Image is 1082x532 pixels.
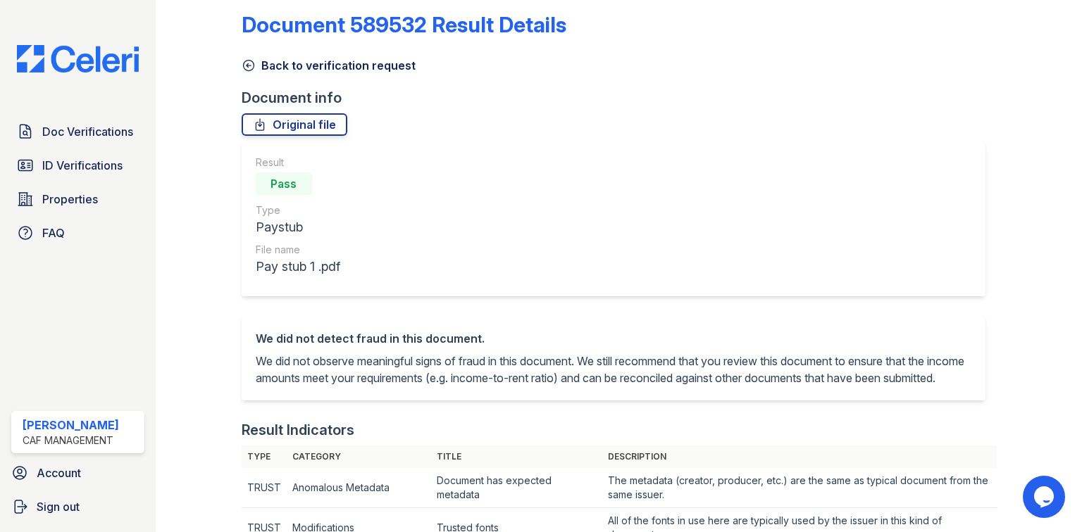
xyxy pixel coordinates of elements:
[242,445,287,468] th: Type
[256,217,340,237] div: Paystub
[242,12,566,37] a: Document 589532 Result Details
[242,420,354,440] div: Result Indicators
[242,113,347,136] a: Original file
[37,498,80,515] span: Sign out
[6,45,150,72] img: CE_Logo_Blue-a8612792a0a2168367f1c8372b55b34899dd931a85d93a1a3d3e32e68fde9ad4.png
[256,203,340,217] div: Type
[6,459,150,487] a: Account
[23,433,119,448] div: CAF Management
[431,468,603,508] td: Document has expected metadata
[256,172,312,195] div: Pass
[11,151,144,179] a: ID Verifications
[256,243,340,257] div: File name
[11,185,144,213] a: Properties
[11,118,144,146] a: Doc Verifications
[256,257,340,277] div: Pay stub 1 .pdf
[42,191,98,208] span: Properties
[602,445,996,468] th: Description
[256,156,340,170] div: Result
[242,88,997,108] div: Document info
[256,330,971,347] div: We did not detect fraud in this document.
[287,445,431,468] th: Category
[1023,476,1068,518] iframe: chat widget
[256,353,971,386] p: We did not observe meaningful signs of fraud in this document. We still recommend that you review...
[42,224,65,241] span: FAQ
[242,468,287,508] td: TRUST
[287,468,431,508] td: Anomalous Metadata
[42,123,133,140] span: Doc Verifications
[6,493,150,521] a: Sign out
[37,464,81,481] span: Account
[42,157,123,174] span: ID Verifications
[431,445,603,468] th: Title
[11,219,144,247] a: FAQ
[23,417,119,433] div: [PERSON_NAME]
[602,468,996,508] td: The metadata (creator, producer, etc.) are the same as typical document from the same issuer.
[242,57,416,74] a: Back to verification request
